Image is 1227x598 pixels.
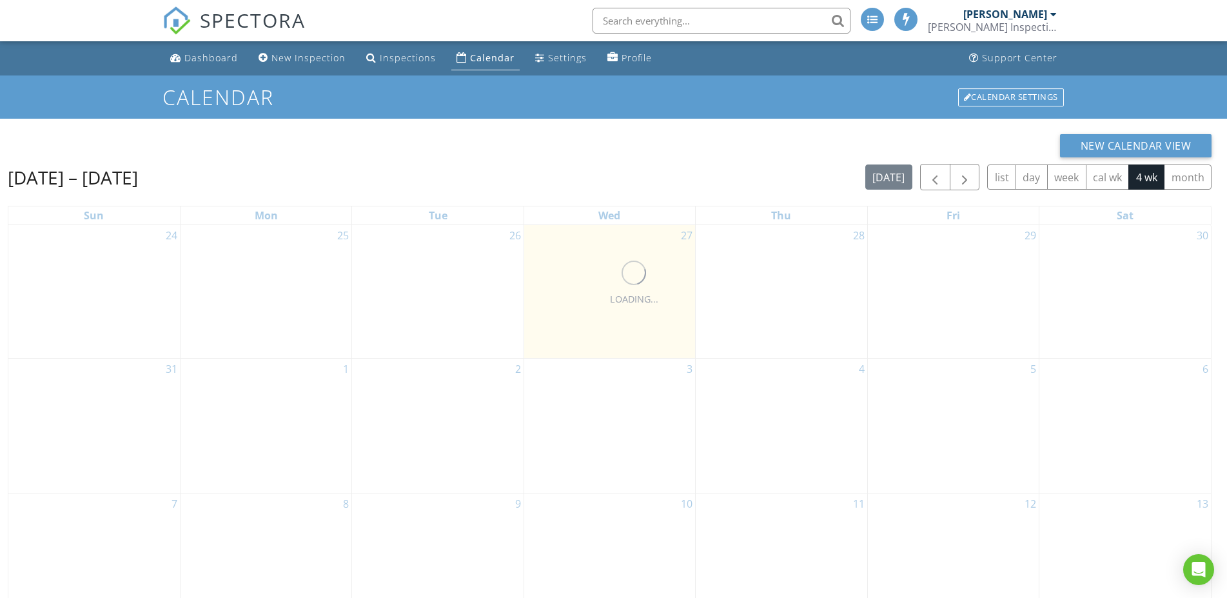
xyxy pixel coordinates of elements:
a: Go to August 31, 2025 [163,359,180,379]
a: Saturday [1114,206,1136,224]
td: Go to August 29, 2025 [867,225,1039,359]
a: Go to September 12, 2025 [1022,493,1039,514]
span: SPECTORA [200,6,306,34]
a: Go to September 1, 2025 [340,359,351,379]
td: Go to August 31, 2025 [8,359,180,493]
td: Go to August 28, 2025 [696,225,867,359]
div: Dashboard [184,52,238,64]
div: Settings [548,52,587,64]
td: Go to September 2, 2025 [352,359,524,493]
button: month [1164,164,1212,190]
td: Go to August 30, 2025 [1039,225,1211,359]
a: Support Center [964,46,1063,70]
a: Go to September 13, 2025 [1194,493,1211,514]
button: list [987,164,1016,190]
button: New Calendar View [1060,134,1212,157]
a: Go to August 28, 2025 [850,225,867,246]
a: Go to August 25, 2025 [335,225,351,246]
a: Go to September 11, 2025 [850,493,867,514]
button: Next [950,164,980,190]
a: Go to August 29, 2025 [1022,225,1039,246]
a: Calendar [451,46,520,70]
div: Open Intercom Messenger [1183,554,1214,585]
div: LOADING... [610,292,658,306]
a: Go to September 4, 2025 [856,359,867,379]
a: Go to August 30, 2025 [1194,225,1211,246]
a: Go to August 27, 2025 [678,225,695,246]
div: Support Center [982,52,1057,64]
a: Go to September 6, 2025 [1200,359,1211,379]
a: Go to September 5, 2025 [1028,359,1039,379]
a: Calendar Settings [957,87,1065,108]
a: Inspections [361,46,441,70]
h1: Calendar [162,86,1065,108]
a: Sunday [81,206,106,224]
button: cal wk [1086,164,1130,190]
button: day [1016,164,1048,190]
td: Go to September 6, 2025 [1039,359,1211,493]
a: Tuesday [426,206,450,224]
a: Dashboard [165,46,243,70]
a: Go to September 2, 2025 [513,359,524,379]
a: Profile [602,46,657,70]
a: Go to September 7, 2025 [169,493,180,514]
button: 4 wk [1128,164,1164,190]
a: Go to August 24, 2025 [163,225,180,246]
div: [PERSON_NAME] [963,8,1047,21]
a: Settings [530,46,592,70]
td: Go to August 27, 2025 [524,225,695,359]
button: [DATE] [865,164,912,190]
div: New Inspection [271,52,346,64]
div: Profile [622,52,652,64]
button: Previous [920,164,950,190]
input: Search everything... [593,8,850,34]
div: Calendar Settings [958,88,1064,106]
td: Go to September 1, 2025 [180,359,351,493]
a: Wednesday [596,206,623,224]
a: New Inspection [253,46,351,70]
a: Go to September 10, 2025 [678,493,695,514]
div: Dana Inspection Services, Inc. [928,21,1057,34]
button: week [1047,164,1086,190]
img: The Best Home Inspection Software - Spectora [162,6,191,35]
a: Friday [944,206,963,224]
td: Go to August 26, 2025 [352,225,524,359]
td: Go to September 5, 2025 [867,359,1039,493]
a: Thursday [769,206,794,224]
a: Go to September 8, 2025 [340,493,351,514]
h2: [DATE] – [DATE] [8,164,138,190]
a: Go to September 9, 2025 [513,493,524,514]
a: Monday [252,206,280,224]
div: Inspections [380,52,436,64]
a: SPECTORA [162,17,306,45]
div: Calendar [470,52,515,64]
td: Go to August 24, 2025 [8,225,180,359]
a: Go to September 3, 2025 [684,359,695,379]
td: Go to September 4, 2025 [696,359,867,493]
td: Go to August 25, 2025 [180,225,351,359]
a: Go to August 26, 2025 [507,225,524,246]
td: Go to September 3, 2025 [524,359,695,493]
